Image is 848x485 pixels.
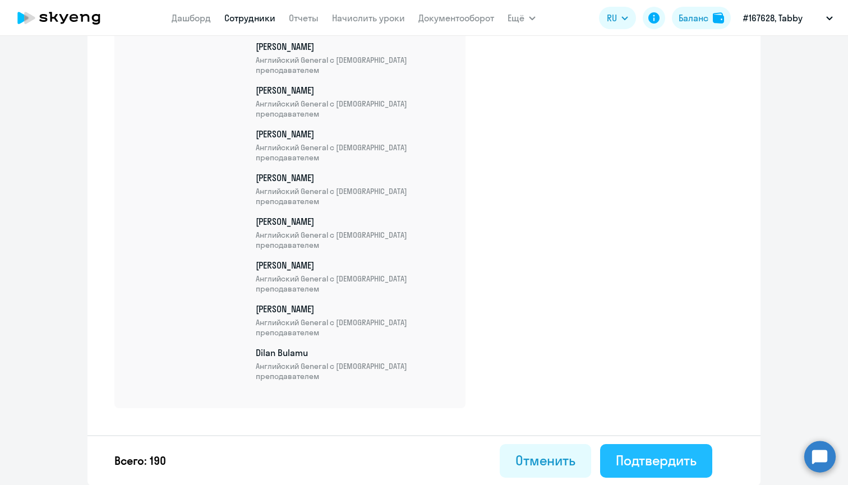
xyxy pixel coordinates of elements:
p: [PERSON_NAME] [256,172,452,206]
a: Начислить уроки [332,12,405,24]
p: [PERSON_NAME] [256,259,452,294]
span: Английский General с [DEMOGRAPHIC_DATA] преподавателем [256,317,452,338]
a: Дашборд [172,12,211,24]
span: Английский General с [DEMOGRAPHIC_DATA] преподавателем [256,99,452,119]
p: [PERSON_NAME] [256,40,452,75]
span: Английский General с [DEMOGRAPHIC_DATA] преподавателем [256,186,452,206]
a: Документооборот [418,12,494,24]
span: Английский General с [DEMOGRAPHIC_DATA] преподавателем [256,142,452,163]
span: Английский General с [DEMOGRAPHIC_DATA] преподавателем [256,230,452,250]
button: RU [599,7,636,29]
span: Английский General с [DEMOGRAPHIC_DATA] преподавателем [256,55,452,75]
p: [PERSON_NAME] [256,303,452,338]
p: [PERSON_NAME] [256,128,452,163]
a: Отчеты [289,12,319,24]
button: Ещё [508,7,536,29]
span: Ещё [508,11,524,25]
span: RU [607,11,617,25]
p: [PERSON_NAME] [256,84,452,119]
span: Английский General с [DEMOGRAPHIC_DATA] преподавателем [256,274,452,294]
p: Dilan Bulamu [256,347,452,381]
p: #167628, Tabby [743,11,803,25]
button: #167628, Tabby [738,4,838,31]
div: Отменить [515,451,575,469]
a: Сотрудники [224,12,275,24]
div: Баланс [679,11,708,25]
p: Всего: 190 [114,453,166,469]
img: balance [713,12,724,24]
p: [PERSON_NAME] [256,215,452,250]
span: Английский General с [DEMOGRAPHIC_DATA] преподавателем [256,361,452,381]
button: Балансbalance [672,7,731,29]
button: Подтвердить [600,444,712,478]
div: Подтвердить [616,451,697,469]
button: Отменить [500,444,591,478]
